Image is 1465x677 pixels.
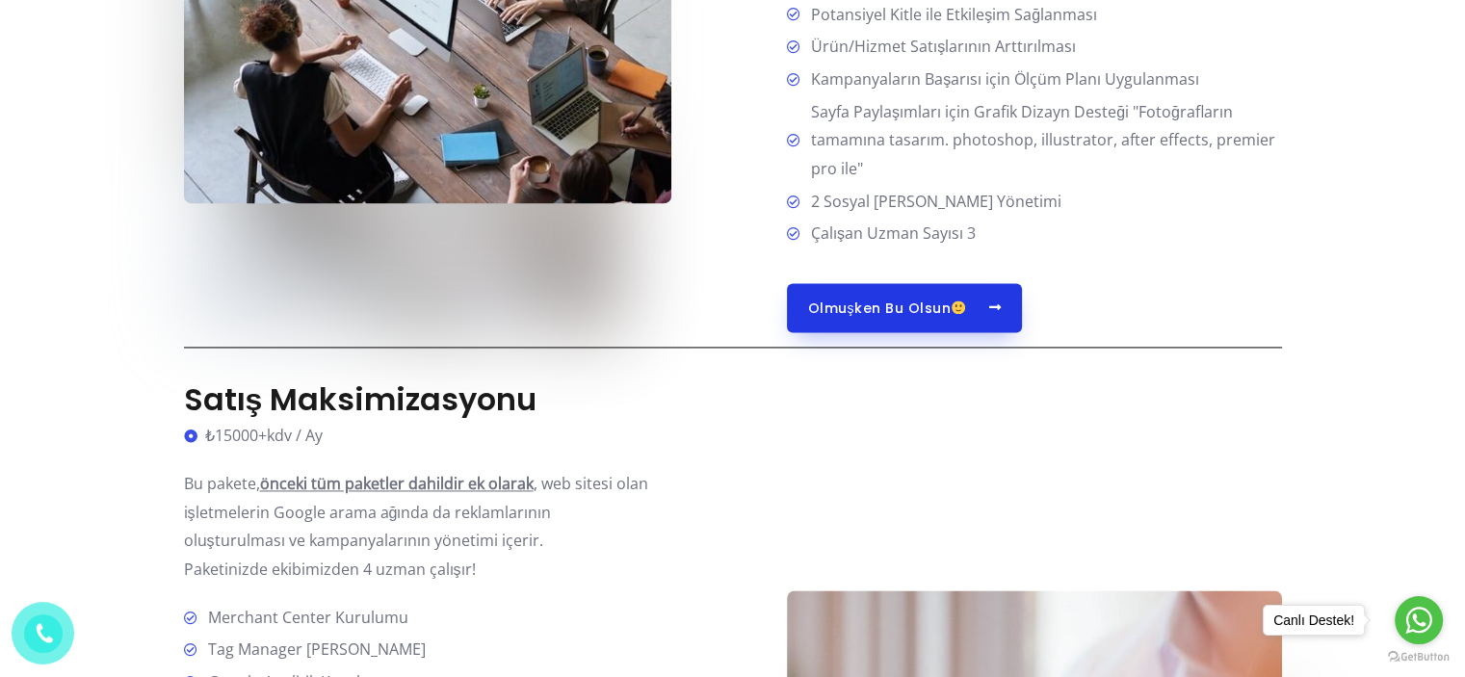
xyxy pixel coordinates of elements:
div: Canlı Destek! [1264,606,1364,635]
span: ₺15000+kdv / Ay [200,422,323,451]
span: Paketinizde ekibimizden 4 uzman çalışır! [184,559,476,580]
a: Canlı Destek! [1263,605,1365,636]
span: Ürün/Hizmet Satışlarının Arttırılması [803,33,1076,62]
a: Olmuşken Bu Olsun🙂 [787,283,1023,332]
span: Kampanyaların Başarısı için Ölçüm Planı Uygulanması [803,65,1199,94]
img: 🙂 [952,300,965,314]
h3: Satış Maksimizasyonu [184,381,656,418]
span: Çalışan Uzman Sayısı 3 [803,220,976,248]
p: Bu pakete, , web sitesi olan işletmelerin Google arama ağında da reklamlarının oluşturulması ve k... [184,470,656,585]
span: Sayfa Paylaşımları için Grafik Dizayn Desteği "Fotoğrafların tamamına tasarım. photoshop, illustr... [803,98,1282,184]
span: Potansiyel Kitle ile Etkileşim Sağlanması [803,1,1097,30]
b: arak [502,473,534,494]
b: önceki tüm paketler dahildir ek ol [260,473,502,494]
span: Merchant Center Kurulumu [200,604,408,633]
span: Tag Manager [PERSON_NAME] [200,636,426,664]
span: 2 Sosyal [PERSON_NAME] Yönetimi [803,188,1061,217]
span: Olmuşken Bu Olsun [808,300,966,315]
a: Go to GetButton.io website [1388,651,1450,664]
a: Go to whatsapp [1395,596,1443,644]
img: phone.png [29,619,58,648]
